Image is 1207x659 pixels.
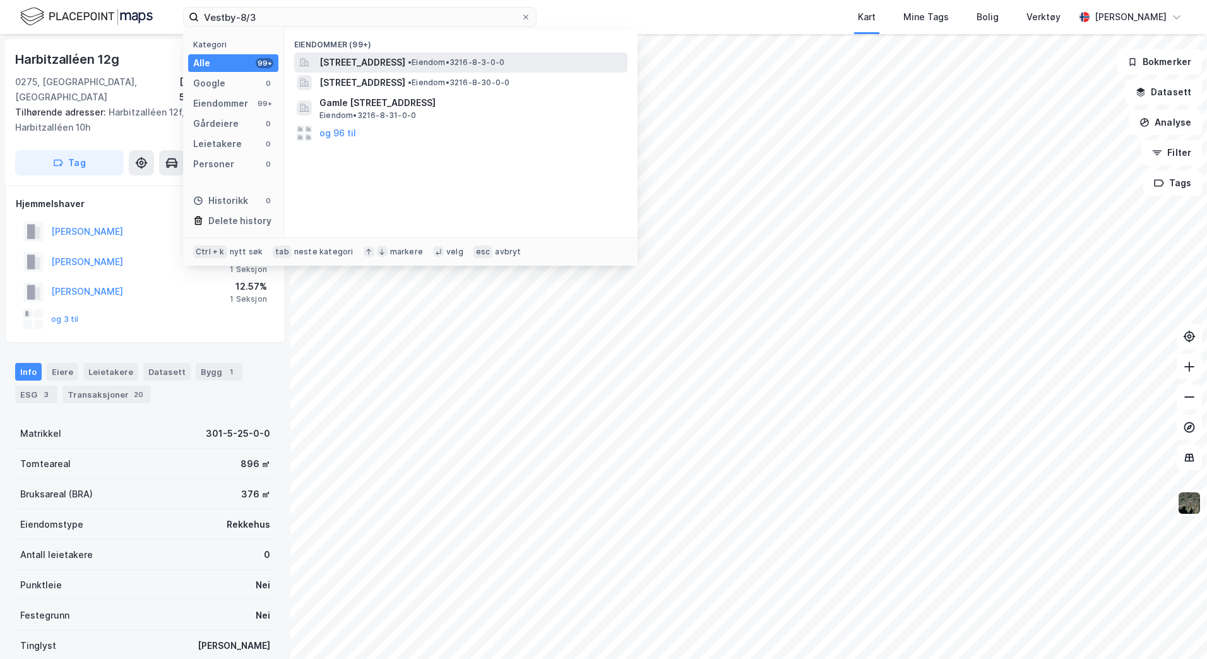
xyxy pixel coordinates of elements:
div: neste kategori [294,247,354,257]
div: 0 [263,139,273,149]
div: Hjemmelshaver [16,196,275,211]
div: Kategori [193,40,278,49]
div: [PERSON_NAME] [1095,9,1167,25]
div: Leietakere [193,136,242,151]
div: Festegrunn [20,608,69,623]
div: Tinglyst [20,638,56,653]
div: 3 [40,388,52,401]
div: [GEOGRAPHIC_DATA], 5/25 [179,74,275,105]
span: Gamle [STREET_ADDRESS] [319,95,622,110]
div: Delete history [208,213,271,229]
div: nytt søk [230,247,263,257]
div: Matrikkel [20,426,61,441]
div: Kontrollprogram for chat [1144,598,1207,659]
div: Historikk [193,193,248,208]
div: 0 [263,119,273,129]
div: Ctrl + k [193,246,227,258]
div: 1 Seksjon [230,294,267,304]
div: Gårdeiere [193,116,239,131]
div: Rekkehus [227,517,270,532]
div: 0 [264,547,270,562]
div: Eiere [47,363,78,381]
button: Filter [1141,140,1202,165]
span: Eiendom • 3216-8-31-0-0 [319,110,416,121]
div: 0 [263,196,273,206]
div: 301-5-25-0-0 [206,426,270,441]
div: Punktleie [20,578,62,593]
div: Nei [256,608,270,623]
div: Info [15,363,42,381]
div: Harbitzalléen 12g [15,49,122,69]
div: Tomteareal [20,456,71,472]
div: 99+ [256,58,273,68]
div: 896 ㎡ [241,456,270,472]
div: Harbitzalléen 12f, Harbitzalléen 10g, Harbitzalléen 10h [15,105,265,135]
button: Bokmerker [1117,49,1202,74]
div: 0275, [GEOGRAPHIC_DATA], [GEOGRAPHIC_DATA] [15,74,179,105]
span: • [408,78,412,87]
button: Analyse [1129,110,1202,135]
div: Bolig [977,9,999,25]
span: • [408,57,412,67]
div: ESG [15,386,57,403]
div: [PERSON_NAME] [198,638,270,653]
input: Søk på adresse, matrikkel, gårdeiere, leietakere eller personer [199,8,521,27]
button: og 96 til [319,126,356,141]
img: logo.f888ab2527a4732fd821a326f86c7f29.svg [20,6,153,28]
div: Google [193,76,225,91]
div: Eiendommer (99+) [284,30,638,52]
div: Mine Tags [903,9,949,25]
div: Datasett [143,363,191,381]
div: markere [390,247,423,257]
div: velg [446,247,463,257]
div: 0 [263,78,273,88]
div: esc [473,246,493,258]
div: Leietakere [83,363,138,381]
div: 376 ㎡ [241,487,270,502]
div: Alle [193,56,210,71]
button: Datasett [1125,80,1202,105]
iframe: Chat Widget [1144,598,1207,659]
div: Transaksjoner [62,386,151,403]
div: 0 [263,159,273,169]
div: 1 [225,365,237,378]
div: Kart [858,9,876,25]
div: Eiendomstype [20,517,83,532]
div: Bygg [196,363,242,381]
span: [STREET_ADDRESS] [319,75,405,90]
div: Bruksareal (BRA) [20,487,93,502]
div: 1 Seksjon [230,264,267,275]
span: Tilhørende adresser: [15,107,109,117]
img: 9k= [1177,491,1201,515]
button: Tags [1143,170,1202,196]
div: 20 [131,388,146,401]
div: avbryt [495,247,521,257]
div: tab [273,246,292,258]
span: Eiendom • 3216-8-3-0-0 [408,57,504,68]
div: 12.57% [230,279,267,294]
button: Tag [15,150,124,175]
span: [STREET_ADDRESS] [319,55,405,70]
div: Nei [256,578,270,593]
div: Personer [193,157,234,172]
div: Eiendommer [193,96,248,111]
div: Antall leietakere [20,547,93,562]
span: Eiendom • 3216-8-30-0-0 [408,78,509,88]
div: Verktøy [1026,9,1061,25]
div: 99+ [256,98,273,109]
